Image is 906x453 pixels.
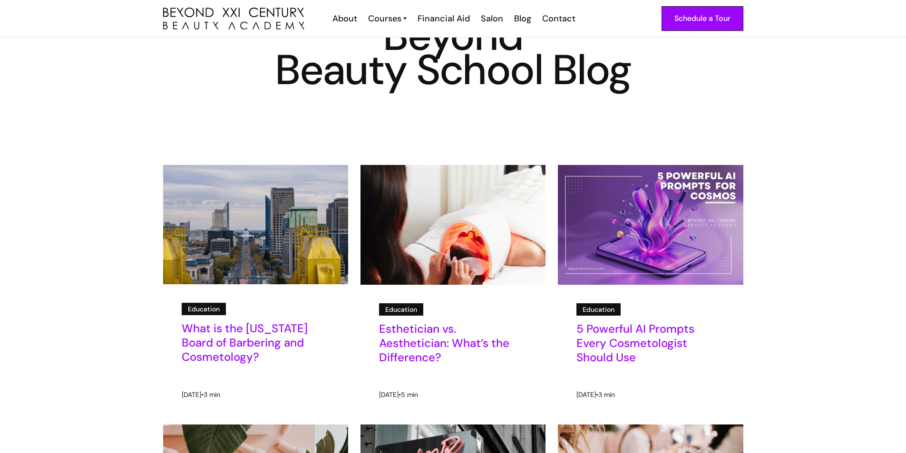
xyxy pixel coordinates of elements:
a: Education [182,303,226,315]
a: 5 Powerful AI Prompts Every Cosmetologist Should Use [576,322,724,371]
h5: Esthetician vs. Aesthetician: What’s the Difference? [379,322,527,365]
div: Blog [514,12,531,25]
a: What is the [US_STATE] Board of Barbering and Cosmetology? [182,321,330,370]
img: AI for cosmetologists [558,165,743,285]
h5: What is the [US_STATE] Board of Barbering and Cosmetology? [182,321,330,364]
a: Courses [368,12,407,25]
a: Contact [536,12,580,25]
a: About [326,12,362,25]
a: Education [379,303,423,316]
div: 3 min [204,389,220,400]
div: Education [188,304,220,314]
a: Education [576,303,621,316]
img: Sacramento city skyline with state capital building [163,165,348,284]
div: 3 min [598,389,615,400]
div: • [399,389,401,400]
a: Blog [508,12,536,25]
h5: 5 Powerful AI Prompts Every Cosmetologist Should Use [576,322,724,365]
div: • [201,389,204,400]
a: Schedule a Tour [662,6,743,31]
div: Education [583,304,614,315]
div: About [332,12,357,25]
h1: Beyond Beauty School Blog [163,19,743,87]
div: Salon [481,12,503,25]
div: • [596,389,598,400]
div: [DATE] [576,389,596,400]
a: home [163,8,304,30]
div: Education [385,304,417,315]
div: Contact [542,12,575,25]
div: 5 min [401,389,418,400]
div: Financial Aid [418,12,470,25]
a: Esthetician vs. Aesthetician: What’s the Difference? [379,322,527,371]
a: Financial Aid [411,12,475,25]
div: Schedule a Tour [674,12,731,25]
img: beyond 21st century beauty academy logo [163,8,304,30]
div: Courses [368,12,401,25]
div: [DATE] [379,389,399,400]
a: Salon [475,12,508,25]
img: esthetician red light therapy [360,165,546,285]
div: [DATE] [182,389,201,400]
